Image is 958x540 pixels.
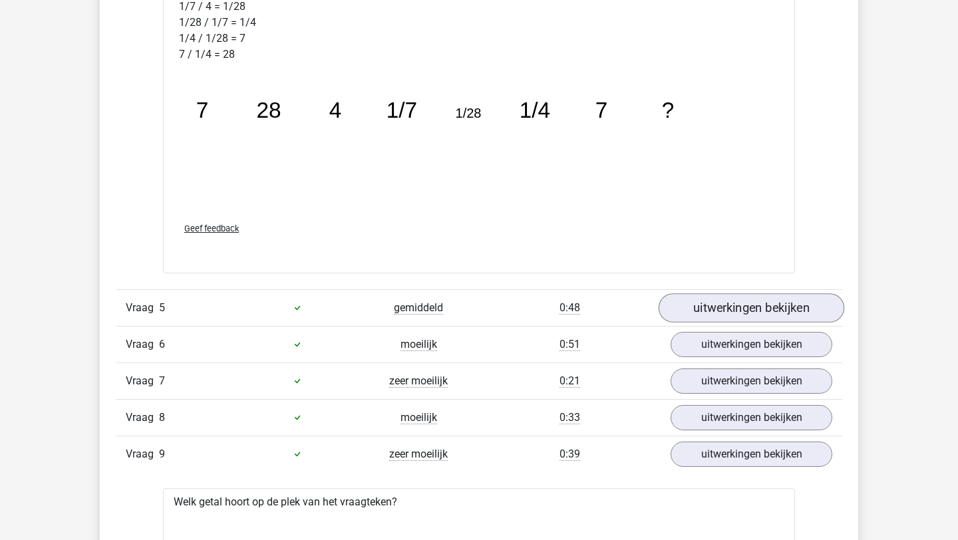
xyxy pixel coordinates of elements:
[159,448,165,460] span: 9
[400,338,437,351] span: moeilijk
[671,332,832,357] a: uitwerkingen bekijken
[595,98,608,122] tspan: 7
[126,337,159,352] span: Vraag
[126,410,159,426] span: Vraag
[520,98,550,122] tspan: 1/4
[159,411,165,424] span: 8
[456,106,482,120] tspan: 1/28
[126,373,159,389] span: Vraag
[559,448,580,461] span: 0:39
[559,338,580,351] span: 0:51
[159,301,165,314] span: 5
[559,374,580,388] span: 0:21
[159,374,165,387] span: 7
[659,293,844,323] a: uitwerkingen bekijken
[394,301,443,315] span: gemiddeld
[400,411,437,424] span: moeilijk
[184,223,239,233] span: Geef feedback
[671,405,832,430] a: uitwerkingen bekijken
[329,98,342,122] tspan: 4
[389,374,448,388] span: zeer moeilijk
[256,98,281,122] tspan: 28
[126,446,159,462] span: Vraag
[671,442,832,467] a: uitwerkingen bekijken
[559,411,580,424] span: 0:33
[559,301,580,315] span: 0:48
[196,98,209,122] tspan: 7
[126,300,159,316] span: Vraag
[671,368,832,394] a: uitwerkingen bekijken
[159,338,165,350] span: 6
[662,98,675,122] tspan: ?
[387,98,417,122] tspan: 1/7
[389,448,448,461] span: zeer moeilijk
